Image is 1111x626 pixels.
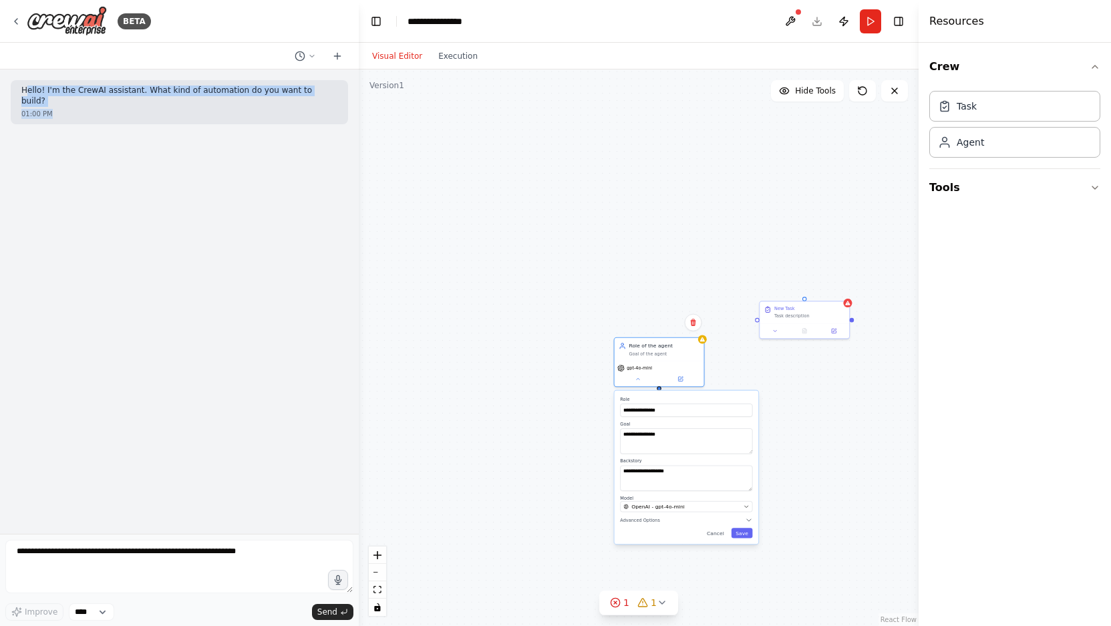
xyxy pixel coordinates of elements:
[408,15,476,28] nav: breadcrumb
[620,516,752,524] button: Advanced Options
[369,599,386,616] button: toggle interactivity
[369,546,386,564] button: zoom in
[367,12,385,31] button: Hide left sidebar
[369,564,386,581] button: zoom out
[317,607,337,617] span: Send
[21,86,337,106] p: Hello! I'm the CrewAI assistant. What kind of automation do you want to build?
[889,12,908,31] button: Hide right sidebar
[623,596,629,609] span: 1
[369,80,404,91] div: Version 1
[789,327,820,335] button: No output available
[620,458,752,464] label: Backstory
[627,365,652,371] span: gpt-4o-mini
[957,100,977,113] div: Task
[929,13,984,29] h4: Resources
[929,48,1100,86] button: Crew
[629,351,699,357] div: Goal of the agent
[651,596,657,609] span: 1
[774,306,794,312] div: New Task
[118,13,151,29] div: BETA
[620,421,752,427] label: Goal
[620,495,752,501] label: Model
[312,604,353,620] button: Send
[599,591,678,615] button: 11
[881,616,917,623] a: React Flow attribution
[774,313,845,319] div: Task description
[620,396,752,402] label: Role
[660,375,701,383] button: Open in side panel
[369,546,386,616] div: React Flow controls
[430,48,486,64] button: Execution
[732,528,753,538] button: Save
[929,169,1100,206] button: Tools
[327,48,348,64] button: Start a new chat
[21,109,337,119] div: 01:00 PM
[957,136,984,149] div: Agent
[759,301,850,339] div: New TaskTask description
[364,48,430,64] button: Visual Editor
[629,342,699,349] div: Role of the agent
[620,517,660,523] span: Advanced Options
[369,581,386,599] button: fit view
[328,570,348,590] button: Click to speak your automation idea
[27,6,107,36] img: Logo
[702,528,728,538] button: Cancel
[771,80,844,102] button: Hide Tools
[821,327,846,335] button: Open in side panel
[620,501,752,512] button: OpenAI - gpt-4o-mini
[289,48,321,64] button: Switch to previous chat
[25,607,57,617] span: Improve
[631,503,685,510] span: OpenAI - gpt-4o-mini
[685,314,702,331] button: Delete node
[929,86,1100,168] div: Crew
[5,603,63,621] button: Improve
[795,86,836,96] span: Hide Tools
